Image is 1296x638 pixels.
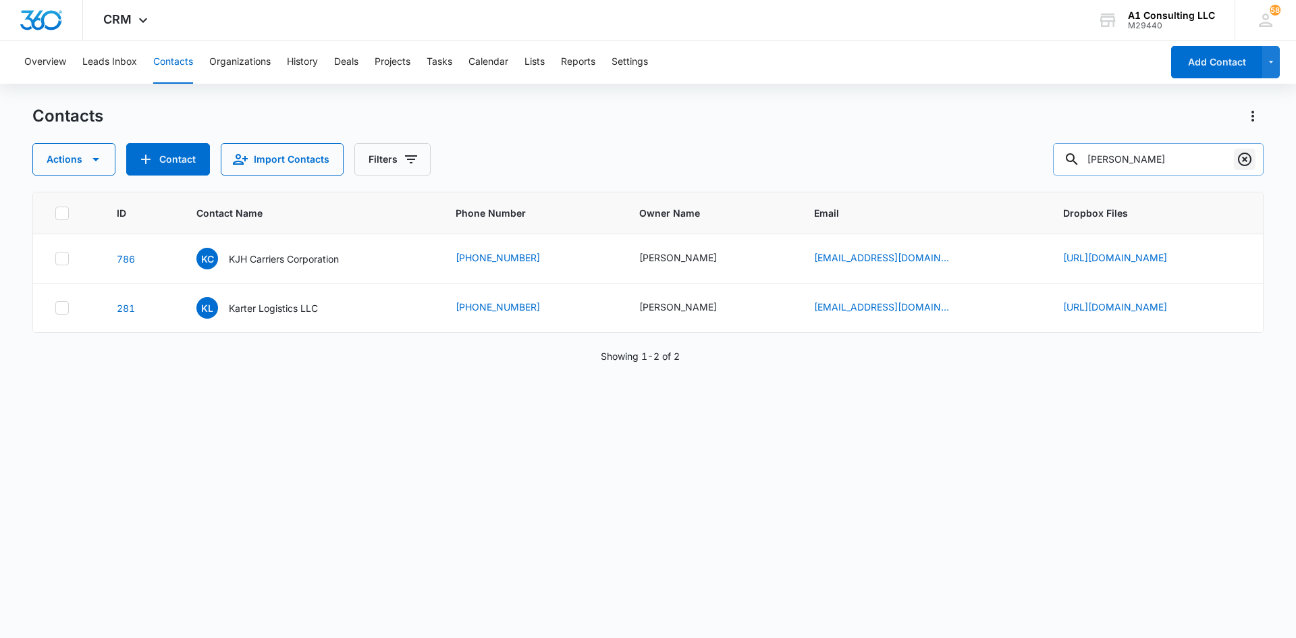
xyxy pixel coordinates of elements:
span: Dropbox Files [1063,206,1241,220]
button: Contacts [153,41,193,84]
div: Owner Name - Erica Hall - Select to Edit Field [639,250,741,267]
button: Overview [24,41,66,84]
div: Email - reginaldhendrex@yahoo.com - Select to Edit Field [814,250,973,267]
button: Import Contacts [221,143,344,176]
div: Contact Name - KJH Carriers Corporation - Select to Edit Field [196,248,363,269]
button: Projects [375,41,410,84]
div: Dropbox Files - https://www.dropbox.com/scl/fo/iybjev4yv5kguotbp3q5c/h?rlkey=xlhto0ffbxdflilcmm49... [1063,300,1191,316]
button: Clear [1234,149,1255,170]
h1: Contacts [32,106,103,126]
button: Actions [1242,105,1264,127]
span: Contact Name [196,206,404,220]
a: [URL][DOMAIN_NAME] [1063,252,1167,263]
button: Lists [524,41,545,84]
div: Contact Name - Karter Logistics LLC - Select to Edit Field [196,297,342,319]
span: ID [117,206,144,220]
a: Navigate to contact details page for Karter Logistics LLC [117,302,135,314]
button: Leads Inbox [82,41,137,84]
a: [PHONE_NUMBER] [456,250,540,265]
input: Search Contacts [1053,143,1264,176]
div: account id [1128,21,1215,30]
span: CRM [103,12,132,26]
button: Settings [612,41,648,84]
div: Email - reginaldhendrex@yahoo.com - Select to Edit Field [814,300,973,316]
div: account name [1128,10,1215,21]
a: [URL][DOMAIN_NAME] [1063,301,1167,313]
a: [EMAIL_ADDRESS][DOMAIN_NAME] [814,300,949,314]
a: Navigate to contact details page for KJH Carriers Corporation [117,253,135,265]
button: History [287,41,318,84]
div: [PERSON_NAME] [639,300,717,314]
button: Add Contact [126,143,210,176]
div: Phone Number - (518) 316-6151 - Select to Edit Field [456,250,564,267]
button: Add Contact [1171,46,1262,78]
span: 58 [1270,5,1280,16]
p: KJH Carriers Corporation [229,252,339,266]
span: KC [196,248,218,269]
button: Calendar [468,41,508,84]
button: Organizations [209,41,271,84]
a: [EMAIL_ADDRESS][DOMAIN_NAME] [814,250,949,265]
div: [PERSON_NAME] [639,250,717,265]
div: Phone Number - (862) 256-8057 - Select to Edit Field [456,300,564,316]
button: Tasks [427,41,452,84]
button: Filters [354,143,431,176]
p: Showing 1-2 of 2 [601,349,680,363]
span: Phone Number [456,206,607,220]
button: Actions [32,143,115,176]
a: [PHONE_NUMBER] [456,300,540,314]
span: Owner Name [639,206,782,220]
span: KL [196,297,218,319]
div: notifications count [1270,5,1280,16]
p: Karter Logistics LLC [229,301,318,315]
div: Dropbox Files - https://www.dropbox.com/scl/fo/lgbda32d27w4a9iepn13q/ABstvaIOsU-eU50Poobuh0Y?rlke... [1063,250,1191,267]
button: Reports [561,41,595,84]
span: Email [814,206,1011,220]
button: Deals [334,41,358,84]
div: Owner Name - Reginald Hendrex - Select to Edit Field [639,300,741,316]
